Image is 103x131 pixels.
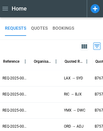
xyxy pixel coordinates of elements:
[3,59,19,64] div: Reference
[5,21,26,36] button: REQUESTS
[2,108,28,113] p: REQ-2025-003883
[34,59,52,64] div: Organisation
[12,5,27,12] h1: Home
[64,76,83,81] p: LAX → SYD
[52,57,60,65] button: Organisation column menu
[64,108,85,113] p: YMX → DWC
[83,57,91,65] button: Quoted Route column menu
[64,92,82,97] p: RIC → BJX
[2,92,28,97] p: REQ-2025-003884
[31,21,48,36] button: QUOTES
[2,76,28,81] p: REQ-2025-003885
[53,21,74,36] button: BOOKINGS
[21,57,29,65] button: Reference column menu
[65,59,83,64] div: Quoted Route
